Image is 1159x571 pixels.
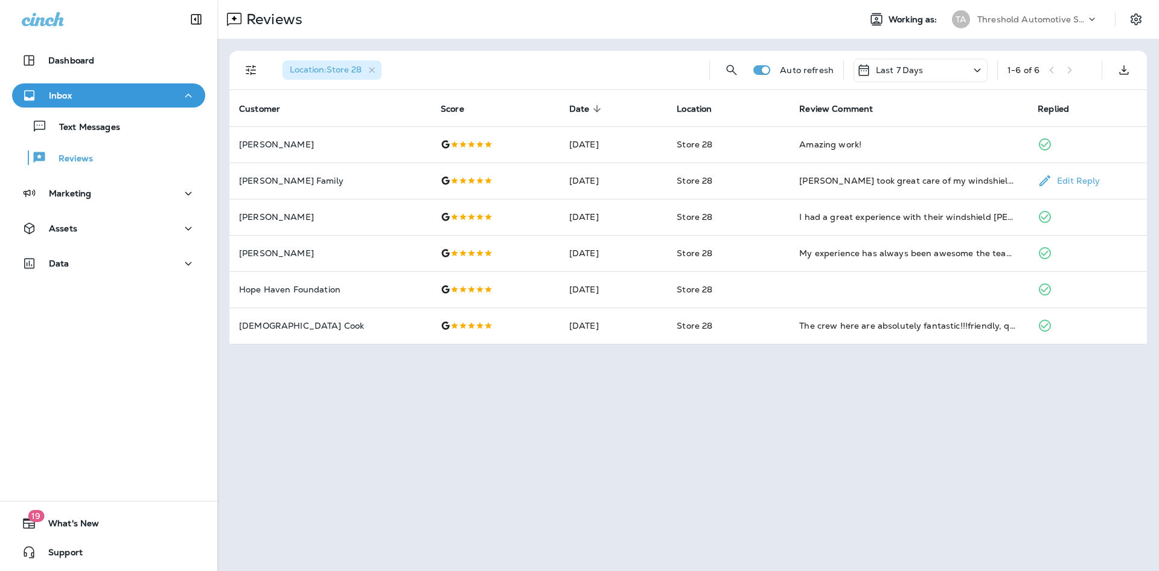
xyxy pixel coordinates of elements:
[799,320,1018,332] div: The crew here are absolutely fantastic!!!friendly, quick and on top of things. The girl there is ...
[799,211,1018,223] div: I had a great experience with their windshield guy Tanner! He was prompt, friendly, and made the ...
[560,199,667,235] td: [DATE]
[560,308,667,344] td: [DATE]
[239,103,296,114] span: Customer
[239,104,280,114] span: Customer
[677,284,712,295] span: Store 28
[1125,8,1147,30] button: Settings
[12,114,205,139] button: Text Messages
[12,216,205,240] button: Assets
[560,163,667,199] td: [DATE]
[49,189,91,198] p: Marketing
[677,211,712,222] span: Store 28
[49,259,69,268] p: Data
[441,103,480,114] span: Score
[677,139,712,150] span: Store 28
[241,10,302,28] p: Reviews
[239,140,421,149] p: [PERSON_NAME]
[12,48,205,73] button: Dashboard
[283,60,382,80] div: Location:Store 28
[569,104,590,114] span: Date
[239,212,421,222] p: [PERSON_NAME]
[799,138,1018,150] div: Amazing work!
[1038,104,1069,114] span: Replied
[46,153,93,165] p: Reviews
[28,510,44,522] span: 19
[560,235,667,271] td: [DATE]
[799,175,1018,187] div: Danny took great care of my windshield when I got a rock chip! What a gentleman!
[48,56,94,65] p: Dashboard
[799,247,1018,259] div: My experience has always been awesome the team at grease monkey are very efficient and thorough I...
[889,15,940,25] span: Working as:
[47,122,120,134] p: Text Messages
[12,540,205,564] button: Support
[1112,58,1136,82] button: Export as CSV
[952,10,970,28] div: TA
[239,248,421,258] p: [PERSON_NAME]
[977,15,1086,24] p: Threshold Automotive Service dba Grease Monkey
[677,104,712,114] span: Location
[677,320,712,331] span: Store 28
[569,103,605,114] span: Date
[36,518,99,533] span: What's New
[799,104,873,114] span: Review Comment
[720,58,744,82] button: Search Reviews
[49,91,72,100] p: Inbox
[239,321,421,331] p: [DEMOGRAPHIC_DATA] Cook
[12,511,205,535] button: 19What's New
[290,64,362,75] span: Location : Store 28
[12,181,205,205] button: Marketing
[49,224,77,233] p: Assets
[239,285,421,294] p: Hope Haven Foundation
[12,83,205,108] button: Inbox
[1007,65,1039,75] div: 1 - 6 of 6
[799,103,889,114] span: Review Comment
[441,104,464,114] span: Score
[677,103,727,114] span: Location
[36,547,83,562] span: Support
[780,65,834,75] p: Auto refresh
[179,7,213,31] button: Collapse Sidebar
[12,145,205,170] button: Reviews
[677,175,712,186] span: Store 28
[1038,103,1085,114] span: Replied
[876,65,924,75] p: Last 7 Days
[1052,176,1100,185] p: Edit Reply
[239,176,421,185] p: [PERSON_NAME] Family
[12,251,205,276] button: Data
[239,58,263,82] button: Filters
[560,271,667,308] td: [DATE]
[677,248,712,259] span: Store 28
[560,126,667,163] td: [DATE]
